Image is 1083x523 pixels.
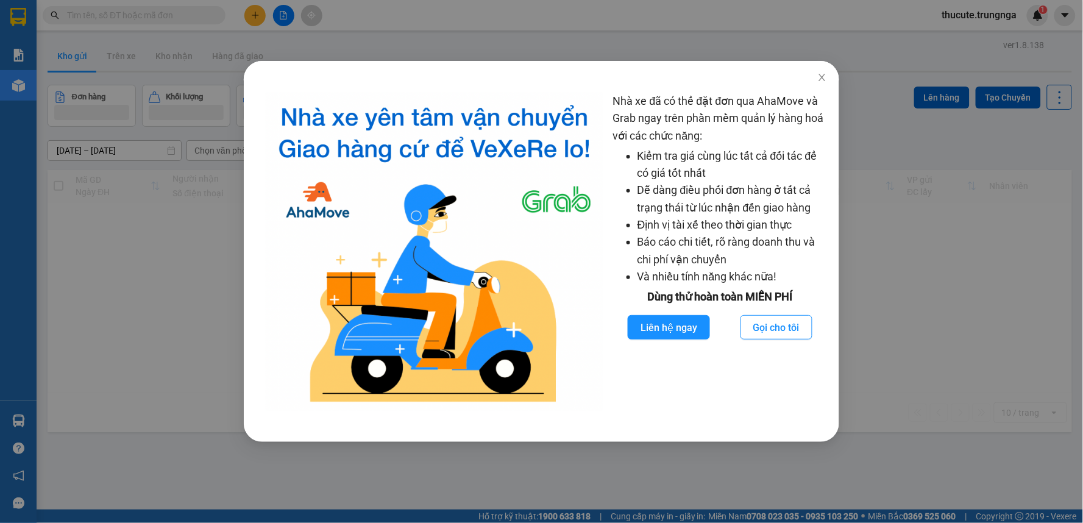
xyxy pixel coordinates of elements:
[637,216,828,233] li: Định vị tài xế theo thời gian thực
[266,93,603,411] img: logo
[740,315,812,340] button: Gọi cho tôi
[637,268,828,285] li: Và nhiều tính năng khác nữa!
[753,320,800,335] span: Gọi cho tôi
[637,182,828,216] li: Dễ dàng điều phối đơn hàng ở tất cả trạng thái từ lúc nhận đến giao hàng
[613,288,828,305] div: Dùng thử hoàn toàn MIỄN PHÍ
[641,320,697,335] span: Liên hệ ngay
[613,93,828,411] div: Nhà xe đã có thể đặt đơn qua AhaMove và Grab ngay trên phần mềm quản lý hàng hoá với các chức năng:
[805,61,839,95] button: Close
[817,73,827,82] span: close
[637,148,828,182] li: Kiểm tra giá cùng lúc tất cả đối tác để có giá tốt nhất
[628,315,710,340] button: Liên hệ ngay
[637,233,828,268] li: Báo cáo chi tiết, rõ ràng doanh thu và chi phí vận chuyển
